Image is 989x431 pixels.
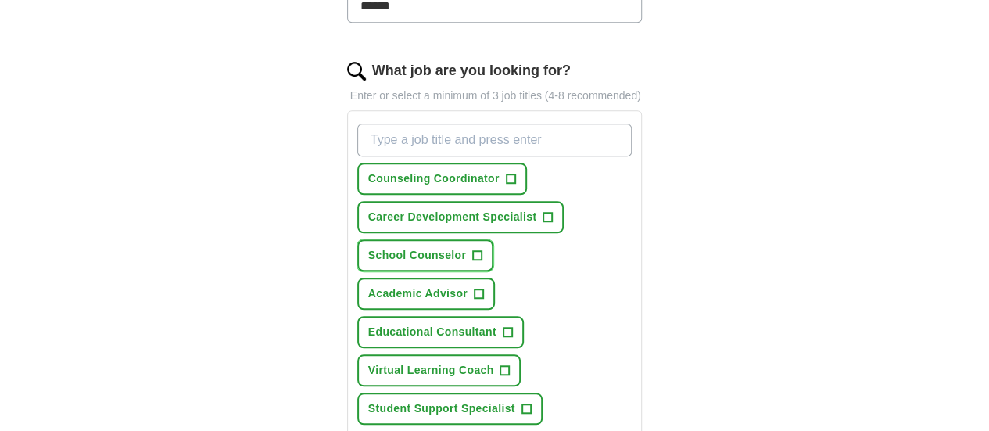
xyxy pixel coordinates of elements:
[368,286,468,302] span: Academic Advisor
[357,239,493,271] button: School Counselor
[347,62,366,81] img: search.png
[357,201,564,233] button: Career Development Specialist
[357,316,524,348] button: Educational Consultant
[357,124,632,156] input: Type a job title and press enter
[368,362,494,379] span: Virtual Learning Coach
[357,278,495,310] button: Academic Advisor
[357,354,521,386] button: Virtual Learning Coach
[357,393,543,425] button: Student Support Specialist
[368,247,466,264] span: School Counselor
[368,400,515,417] span: Student Support Specialist
[368,324,496,340] span: Educational Consultant
[357,163,527,195] button: Counseling Coordinator
[368,171,500,187] span: Counseling Coordinator
[368,209,537,225] span: Career Development Specialist
[372,60,571,81] label: What job are you looking for?
[347,88,643,104] p: Enter or select a minimum of 3 job titles (4-8 recommended)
